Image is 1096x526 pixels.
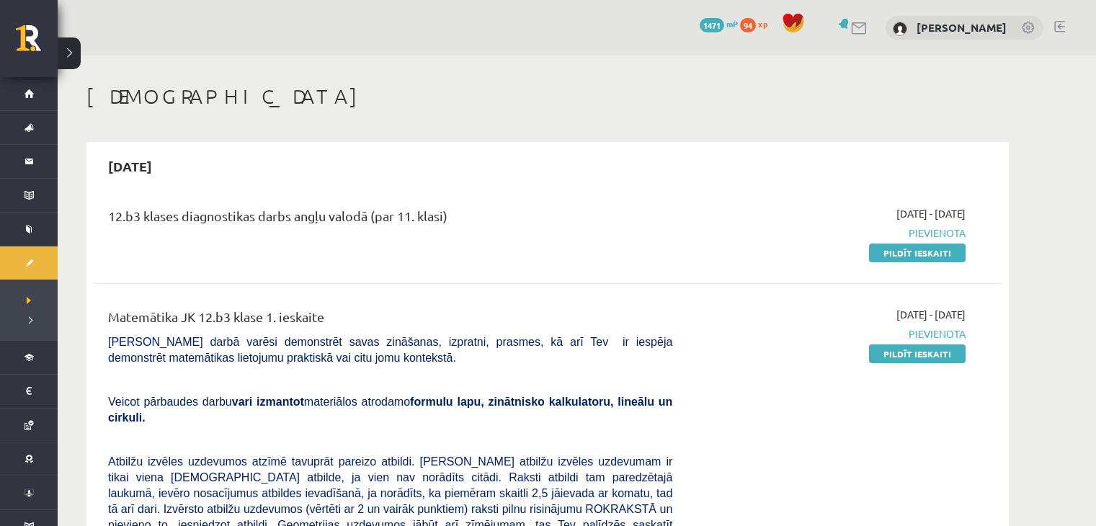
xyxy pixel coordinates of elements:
[694,326,966,342] span: Pievienota
[86,84,1009,109] h1: [DEMOGRAPHIC_DATA]
[758,18,767,30] span: xp
[869,344,966,363] a: Pildīt ieskaiti
[108,336,672,364] span: [PERSON_NAME] darbā varēsi demonstrēt savas zināšanas, izpratni, prasmes, kā arī Tev ir iespēja d...
[108,396,672,424] b: formulu lapu, zinātnisko kalkulatoru, lineālu un cirkuli.
[869,244,966,262] a: Pildīt ieskaiti
[108,206,672,233] div: 12.b3 klases diagnostikas darbs angļu valodā (par 11. klasi)
[896,307,966,322] span: [DATE] - [DATE]
[917,20,1007,35] a: [PERSON_NAME]
[108,307,672,334] div: Matemātika JK 12.b3 klase 1. ieskaite
[700,18,738,30] a: 1471 mP
[896,206,966,221] span: [DATE] - [DATE]
[700,18,724,32] span: 1471
[232,396,304,408] b: vari izmantot
[740,18,756,32] span: 94
[694,226,966,241] span: Pievienota
[94,149,166,183] h2: [DATE]
[726,18,738,30] span: mP
[16,25,58,61] a: Rīgas 1. Tālmācības vidusskola
[108,396,672,424] span: Veicot pārbaudes darbu materiālos atrodamo
[893,22,907,36] img: Sendija Zeltmate
[740,18,775,30] a: 94 xp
